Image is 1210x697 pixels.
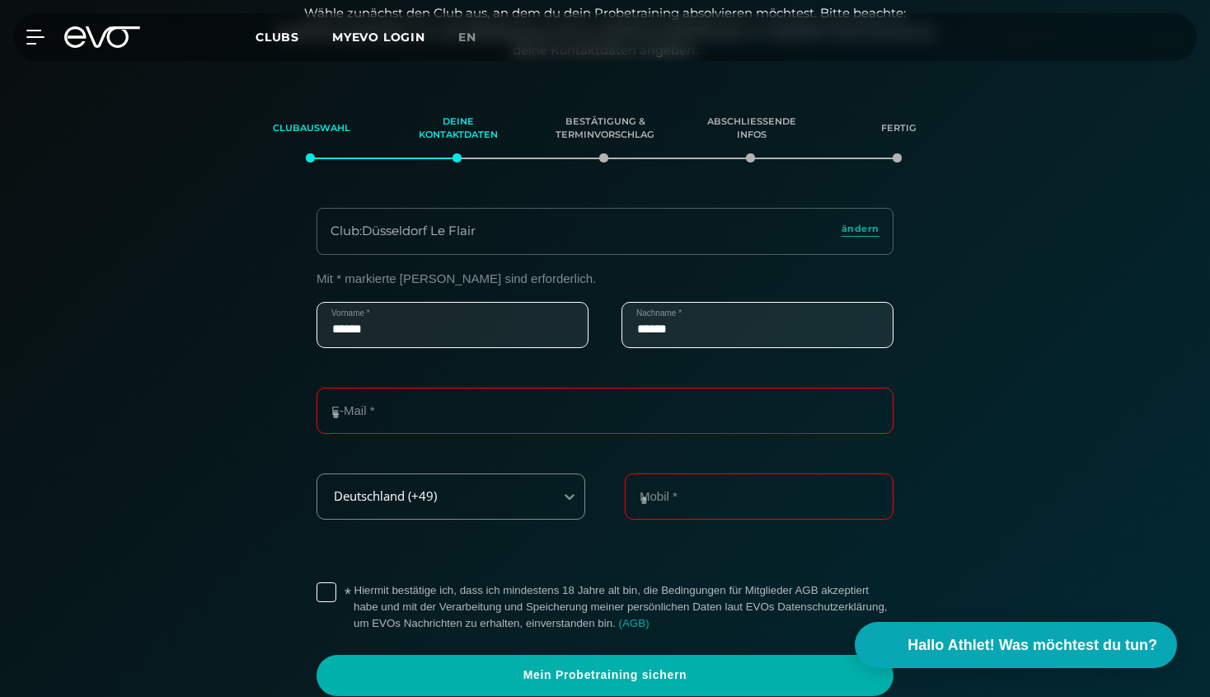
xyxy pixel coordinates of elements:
[406,106,511,151] div: Deine Kontaktdaten
[356,667,854,684] span: Mein Probetraining sichern
[842,222,879,236] span: ändern
[331,222,476,241] div: Club : Düsseldorf Le Flair
[699,106,804,151] div: Abschließende Infos
[458,28,496,47] a: en
[256,29,332,45] a: Clubs
[317,271,893,285] p: Mit * markierte [PERSON_NAME] sind erforderlich.
[907,634,1157,657] span: Hallo Athlet! Was möchtest du tun?
[256,30,299,45] span: Clubs
[458,30,476,45] span: en
[354,582,893,632] label: Hiermit bestätige ich, dass ich mindestens 18 Jahre alt bin, die Bedingungen für Mitglieder AGB a...
[846,106,951,151] div: Fertig
[552,106,658,151] div: Bestätigung & Terminvorschlag
[317,655,893,696] a: Mein Probetraining sichern
[855,622,1177,668] button: Hallo Athlet! Was möchtest du tun?
[619,617,650,629] a: (AGB)
[259,106,364,151] div: Clubauswahl
[332,30,425,45] a: MYEVO LOGIN
[319,489,542,503] div: Deutschland (+49)
[842,222,879,241] a: ändern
